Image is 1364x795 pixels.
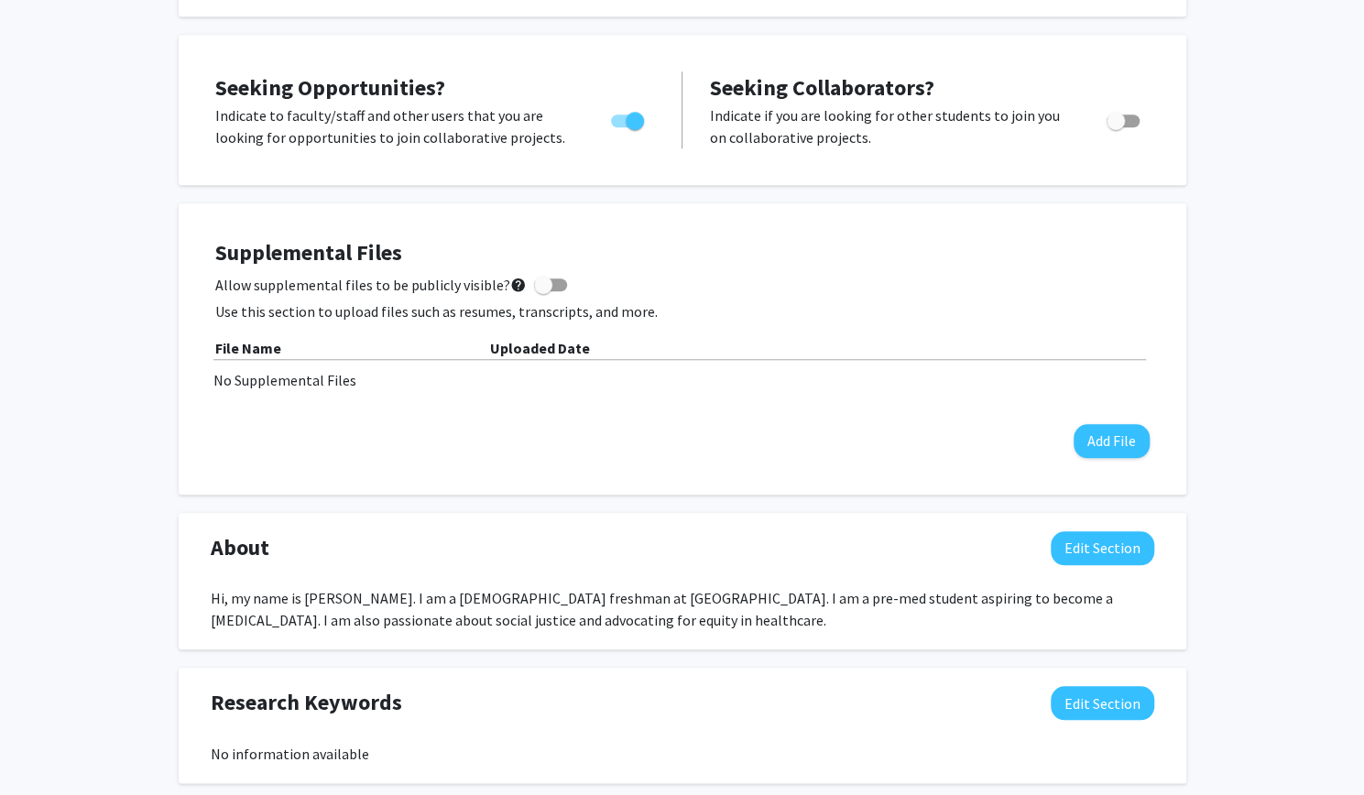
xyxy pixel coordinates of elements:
[215,274,527,296] span: Allow supplemental files to be publicly visible?
[215,300,1150,322] p: Use this section to upload files such as resumes, transcripts, and more.
[211,686,402,719] span: Research Keywords
[211,531,269,564] span: About
[510,274,527,296] mat-icon: help
[1099,104,1150,132] div: Toggle
[1074,424,1150,458] button: Add File
[213,369,1151,391] div: No Supplemental Files
[211,743,1154,765] div: No information available
[211,587,1154,631] div: Hi, my name is [PERSON_NAME]. I am a [DEMOGRAPHIC_DATA] freshman at [GEOGRAPHIC_DATA]. I am a pre...
[215,73,445,102] span: Seeking Opportunities?
[215,339,281,357] b: File Name
[1051,531,1154,565] button: Edit About
[14,713,78,781] iframe: Chat
[1051,686,1154,720] button: Edit Research Keywords
[215,240,1150,267] h4: Supplemental Files
[710,104,1072,148] p: Indicate if you are looking for other students to join you on collaborative projects.
[710,73,934,102] span: Seeking Collaborators?
[490,339,590,357] b: Uploaded Date
[215,104,576,148] p: Indicate to faculty/staff and other users that you are looking for opportunities to join collabor...
[604,104,654,132] div: Toggle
